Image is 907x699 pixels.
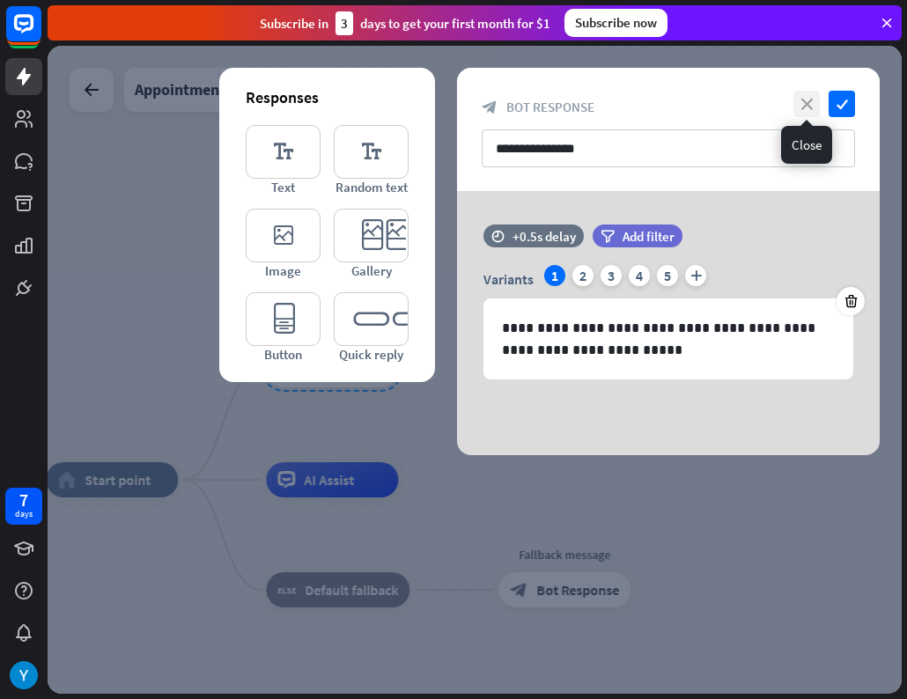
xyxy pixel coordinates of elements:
[564,9,667,37] div: Subscribe now
[14,7,67,60] button: Open LiveChat chat widget
[483,270,534,288] span: Variants
[623,228,675,245] span: Add filter
[491,230,505,242] i: time
[15,508,33,520] div: days
[601,230,615,243] i: filter
[5,488,42,525] a: 7 days
[657,265,678,286] div: 5
[685,265,706,286] i: plus
[829,91,855,117] i: check
[572,265,594,286] div: 2
[601,265,622,286] div: 3
[544,265,565,286] div: 1
[629,265,650,286] div: 4
[260,11,550,35] div: Subscribe in days to get your first month for $1
[793,91,820,117] i: close
[336,11,353,35] div: 3
[19,492,28,508] div: 7
[482,99,498,115] i: block_bot_response
[506,99,594,115] span: Bot Response
[512,228,576,245] div: +0.5s delay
